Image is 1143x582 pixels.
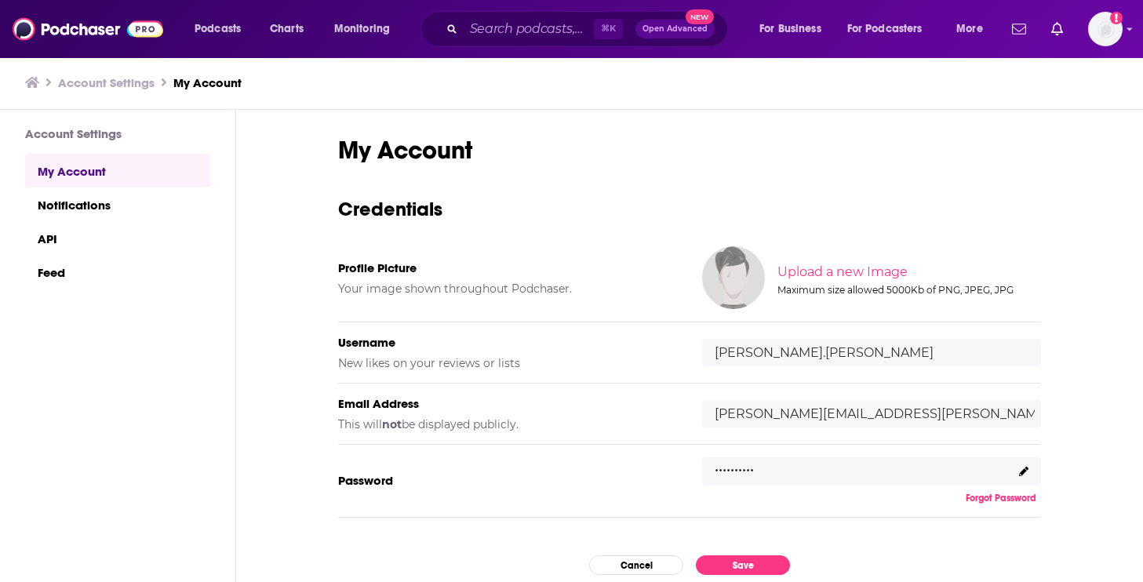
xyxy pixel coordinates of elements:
[338,473,677,488] h5: Password
[715,453,754,476] p: ..........
[702,339,1041,366] input: username
[961,492,1041,504] button: Forgot Password
[25,221,210,255] a: API
[338,417,677,431] h5: This will be displayed publicly.
[642,25,708,33] span: Open Advanced
[338,282,677,296] h5: Your image shown throughout Podchaser.
[686,9,714,24] span: New
[635,20,715,38] button: Open AdvancedNew
[1088,12,1123,46] span: Logged in as riley.davis
[1006,16,1032,42] a: Show notifications dropdown
[837,16,945,42] button: open menu
[702,246,765,309] img: Your profile image
[777,284,1038,296] div: Maximum size allowed 5000Kb of PNG, JPEG, JPG
[13,14,163,44] img: Podchaser - Follow, Share and Rate Podcasts
[58,75,155,90] a: Account Settings
[1088,12,1123,46] img: User Profile
[338,135,1041,166] h1: My Account
[338,356,677,370] h5: New likes on your reviews or lists
[25,126,210,141] h3: Account Settings
[184,16,261,42] button: open menu
[589,555,683,575] button: Cancel
[195,18,241,40] span: Podcasts
[260,16,313,42] a: Charts
[594,19,623,39] span: ⌘ K
[338,260,677,275] h5: Profile Picture
[382,417,402,431] b: not
[702,400,1041,427] input: email
[323,16,410,42] button: open menu
[748,16,841,42] button: open menu
[334,18,390,40] span: Monitoring
[759,18,821,40] span: For Business
[847,18,923,40] span: For Podcasters
[338,197,1041,221] h3: Credentials
[464,16,594,42] input: Search podcasts, credits, & more...
[270,18,304,40] span: Charts
[25,187,210,221] a: Notifications
[945,16,1003,42] button: open menu
[338,335,677,350] h5: Username
[25,255,210,289] a: Feed
[1088,12,1123,46] button: Show profile menu
[435,11,743,47] div: Search podcasts, credits, & more...
[696,555,790,575] button: Save
[338,396,677,411] h5: Email Address
[25,154,210,187] a: My Account
[1110,12,1123,24] svg: Add a profile image
[956,18,983,40] span: More
[1045,16,1069,42] a: Show notifications dropdown
[173,75,242,90] a: My Account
